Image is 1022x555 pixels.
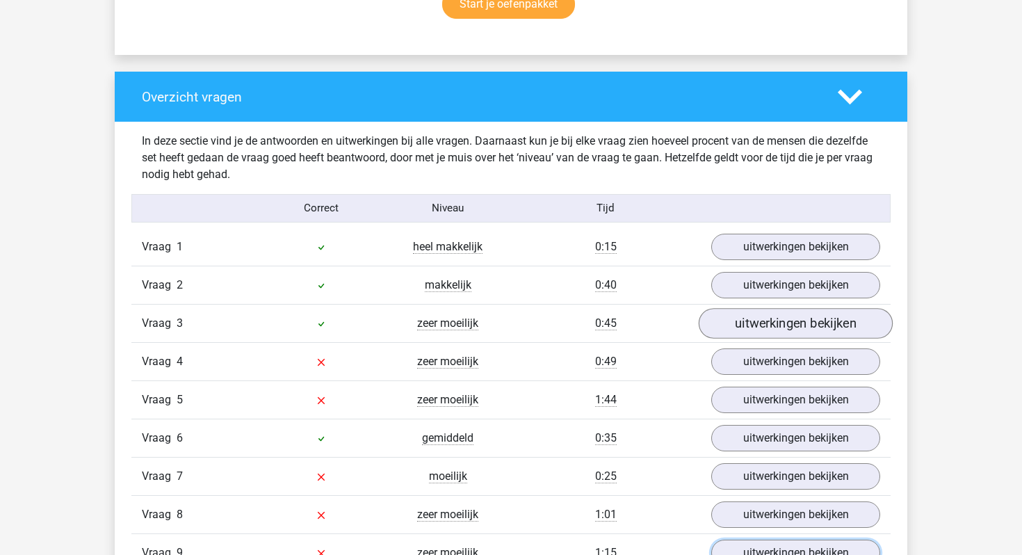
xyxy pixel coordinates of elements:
h4: Overzicht vragen [142,89,817,105]
a: uitwerkingen bekijken [711,348,880,375]
span: 2 [177,278,183,291]
span: 0:35 [595,431,617,445]
span: heel makkelijk [413,240,482,254]
a: uitwerkingen bekijken [711,425,880,451]
span: zeer moeilijk [417,316,478,330]
a: uitwerkingen bekijken [711,387,880,413]
span: gemiddeld [422,431,473,445]
span: 0:15 [595,240,617,254]
a: uitwerkingen bekijken [711,272,880,298]
a: uitwerkingen bekijken [711,234,880,260]
a: uitwerkingen bekijken [711,463,880,490]
span: 8 [177,508,183,521]
span: Vraag [142,353,177,370]
span: 3 [177,316,183,330]
div: In deze sectie vind je de antwoorden en uitwerkingen bij alle vragen. Daarnaast kun je bij elke v... [131,133,891,183]
a: uitwerkingen bekijken [711,501,880,528]
span: Vraag [142,506,177,523]
div: Tijd [511,200,701,216]
span: zeer moeilijk [417,393,478,407]
span: zeer moeilijk [417,508,478,522]
span: 0:45 [595,316,617,330]
span: 0:25 [595,469,617,483]
span: Vraag [142,239,177,255]
span: 1 [177,240,183,253]
span: 5 [177,393,183,406]
span: 7 [177,469,183,483]
span: zeer moeilijk [417,355,478,369]
span: moeilijk [429,469,467,483]
span: 4 [177,355,183,368]
span: 0:49 [595,355,617,369]
span: makkelijk [425,278,471,292]
span: Vraag [142,315,177,332]
span: Vraag [142,468,177,485]
span: 1:44 [595,393,617,407]
div: Niveau [384,200,511,216]
div: Correct [259,200,385,216]
span: 0:40 [595,278,617,292]
span: Vraag [142,277,177,293]
span: 6 [177,431,183,444]
span: Vraag [142,392,177,408]
a: uitwerkingen bekijken [699,308,893,339]
span: 1:01 [595,508,617,522]
span: Vraag [142,430,177,447]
